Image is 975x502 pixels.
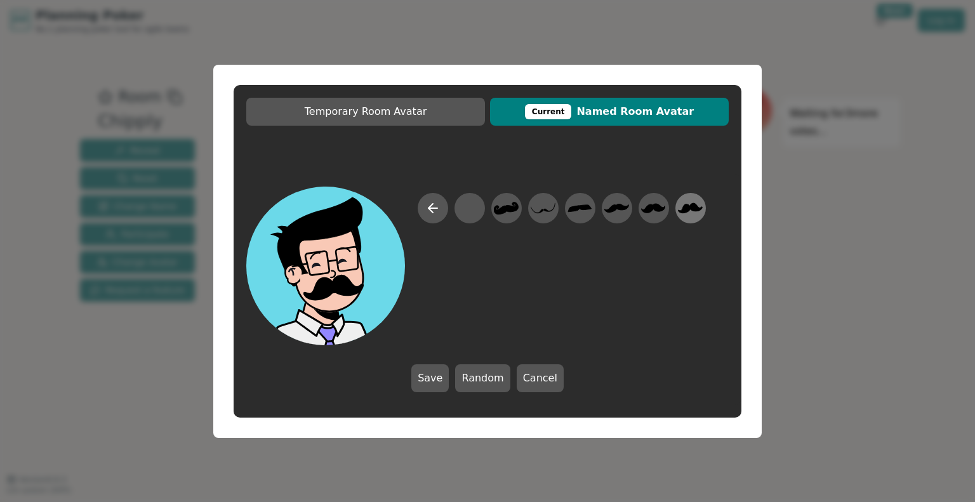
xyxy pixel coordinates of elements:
[517,364,564,392] button: Cancel
[455,364,510,392] button: Random
[490,98,729,126] button: CurrentNamed Room Avatar
[496,104,722,119] span: Named Room Avatar
[525,104,572,119] div: This avatar will be displayed in dedicated rooms
[246,98,485,126] button: Temporary Room Avatar
[253,104,479,119] span: Temporary Room Avatar
[411,364,449,392] button: Save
